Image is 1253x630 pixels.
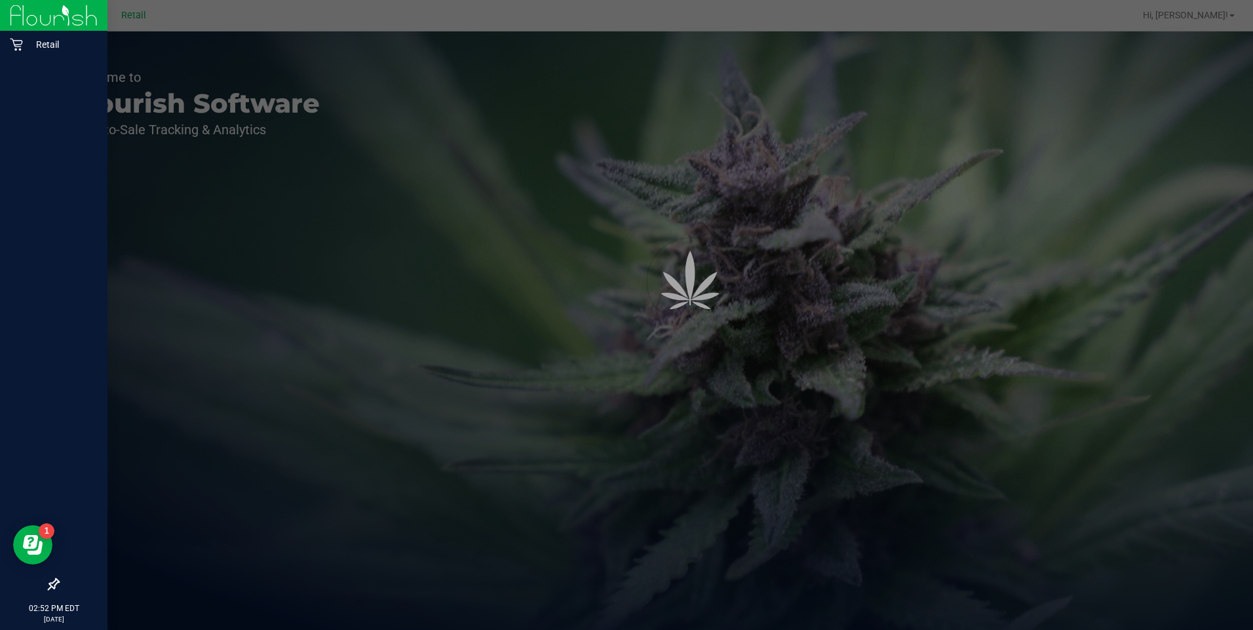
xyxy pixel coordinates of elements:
[13,525,52,565] iframe: Resource center
[23,37,102,52] p: Retail
[39,523,54,539] iframe: Resource center unread badge
[6,602,102,614] p: 02:52 PM EDT
[10,38,23,51] inline-svg: Retail
[6,614,102,624] p: [DATE]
